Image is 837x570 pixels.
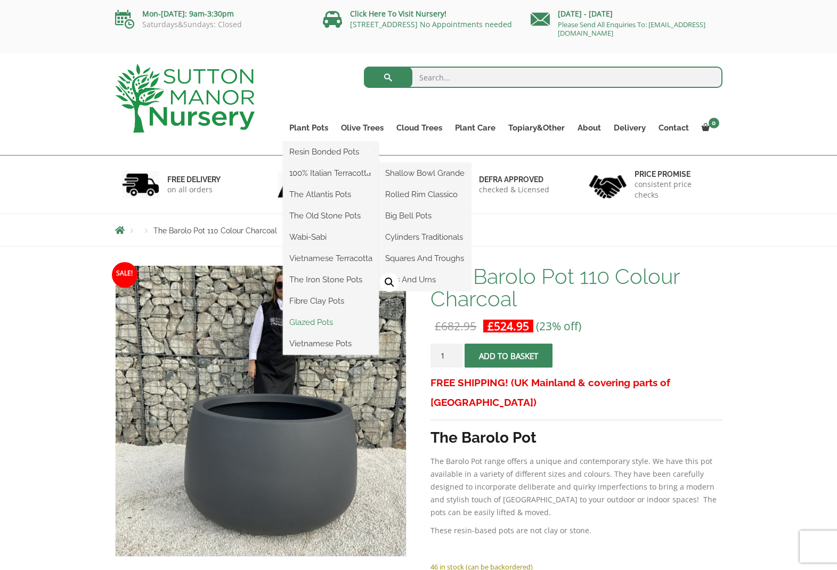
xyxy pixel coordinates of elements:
bdi: 524.95 [487,319,529,333]
h1: The Barolo Pot 110 Colour Charcoal [430,265,722,310]
a: Resin Bonded Pots [283,144,379,160]
img: 1.jpg [122,171,159,198]
a: Cloud Trees [390,120,449,135]
h6: FREE DELIVERY [167,175,221,184]
img: The Barolo Pot 110 Colour Charcoal - IMG 8049 scaled [406,266,696,556]
a: Vietnamese Pots [283,336,379,352]
p: Mon-[DATE]: 9am-3:30pm [115,7,307,20]
a: [STREET_ADDRESS] No Appointments needed [350,19,512,29]
p: on all orders [167,184,221,195]
p: consistent price checks [635,179,716,200]
strong: The Barolo Pot [430,429,537,446]
span: 0 [709,118,719,128]
nav: Breadcrumbs [115,226,722,234]
a: Rolled Rim Classico [379,186,471,202]
a: Shallow Bowl Grande [379,165,471,181]
p: The Barolo Pot range offers a unique and contemporary style. We have this pot available in a vari... [430,455,722,519]
a: View full-screen image gallery [380,273,399,292]
a: 100% Italian Terracotta [283,165,379,181]
a: Please Send All Enquiries To: [EMAIL_ADDRESS][DOMAIN_NAME] [558,20,705,38]
a: The Iron Stone Pots [283,272,379,288]
span: (23% off) [536,319,581,333]
h3: FREE SHIPPING! (UK Mainland & covering parts of [GEOGRAPHIC_DATA]) [430,373,722,412]
a: Olive Trees [335,120,390,135]
a: 0 [695,120,722,135]
a: Cylinders Traditionals [379,229,471,245]
img: 4.jpg [589,168,627,201]
a: Plant Pots [283,120,335,135]
a: Vietnamese Terracotta [283,250,379,266]
img: logo [115,64,255,133]
p: These resin-based pots are not clay or stone. [430,524,722,537]
a: Delivery [607,120,652,135]
button: Add to basket [465,344,552,368]
p: checked & Licensed [479,184,549,195]
a: The Old Stone Pots [283,208,379,224]
span: Sale! [112,262,137,288]
a: Big Bell Pots [379,208,471,224]
a: Contact [652,120,695,135]
a: Fibre Clay Pots [283,293,379,309]
p: [DATE] - [DATE] [531,7,722,20]
a: Wabi-Sabi [283,229,379,245]
a: About [571,120,607,135]
p: Saturdays&Sundays: Closed [115,20,307,29]
img: 2.jpg [278,171,315,198]
a: Plant Care [449,120,502,135]
span: £ [487,319,494,333]
a: Topiary&Other [502,120,571,135]
a: Glazed Pots [283,314,379,330]
span: The Barolo Pot 110 Colour Charcoal [153,226,277,235]
input: Product quantity [430,344,462,368]
span: £ [435,319,441,333]
a: The Atlantis Pots [283,186,379,202]
bdi: 682.95 [435,319,476,333]
h6: Price promise [635,169,716,179]
h6: Defra approved [479,175,549,184]
input: Search... [364,67,722,88]
a: Squares And Troughs [379,250,471,266]
a: Click Here To Visit Nursery! [350,9,446,19]
a: Jars And Urns [379,272,471,288]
